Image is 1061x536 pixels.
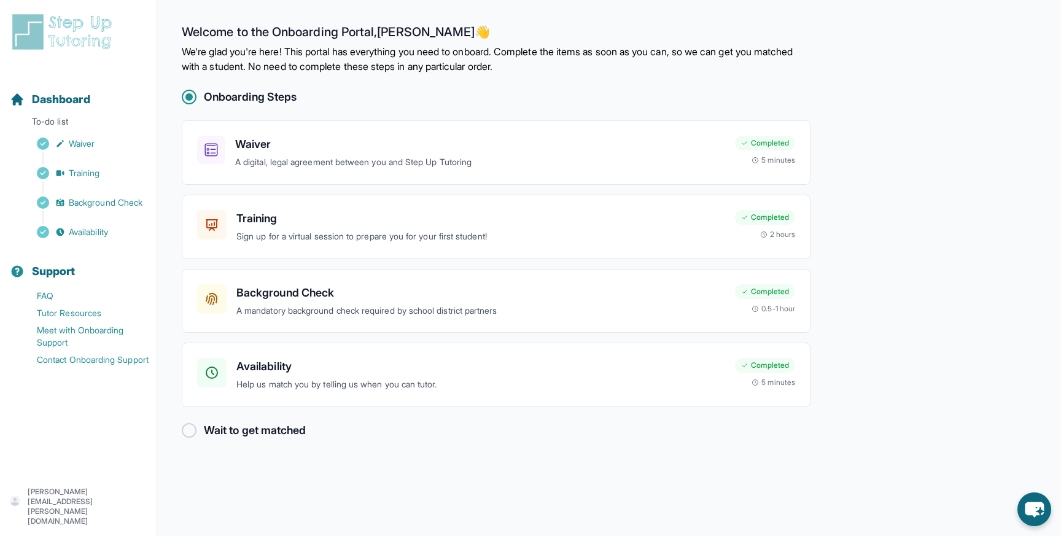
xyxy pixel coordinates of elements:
[236,358,725,375] h3: Availability
[182,269,810,333] a: Background CheckA mandatory background check required by school district partnersCompleted0.5-1 hour
[182,195,810,259] a: TrainingSign up for a virtual session to prepare you for your first student!Completed2 hours
[752,155,795,165] div: 5 minutes
[735,358,795,373] div: Completed
[10,351,157,368] a: Contact Onboarding Support
[182,343,810,407] a: AvailabilityHelp us match you by telling us when you can tutor.Completed5 minutes
[204,422,306,439] h2: Wait to get matched
[69,226,108,238] span: Availability
[236,230,725,244] p: Sign up for a virtual session to prepare you for your first student!
[752,378,795,387] div: 5 minutes
[69,196,142,209] span: Background Check
[10,91,90,108] a: Dashboard
[5,243,152,285] button: Support
[32,263,76,280] span: Support
[182,25,810,44] h2: Welcome to the Onboarding Portal, [PERSON_NAME] 👋
[236,304,725,318] p: A mandatory background check required by school district partners
[236,378,725,392] p: Help us match you by telling us when you can tutor.
[10,165,157,182] a: Training
[235,136,725,153] h3: Waiver
[69,138,95,150] span: Waiver
[10,487,147,526] button: [PERSON_NAME][EMAIL_ADDRESS][PERSON_NAME][DOMAIN_NAME]
[735,284,795,299] div: Completed
[10,305,157,322] a: Tutor Resources
[236,210,725,227] h3: Training
[5,115,152,133] p: To-do list
[28,487,147,526] p: [PERSON_NAME][EMAIL_ADDRESS][PERSON_NAME][DOMAIN_NAME]
[32,91,90,108] span: Dashboard
[10,12,119,52] img: logo
[1017,492,1051,526] button: chat-button
[10,135,157,152] a: Waiver
[10,194,157,211] a: Background Check
[69,167,100,179] span: Training
[182,120,810,185] a: WaiverA digital, legal agreement between you and Step Up TutoringCompleted5 minutes
[735,136,795,150] div: Completed
[182,44,810,74] p: We're glad you're here! This portal has everything you need to onboard. Complete the items as soo...
[236,284,725,301] h3: Background Check
[10,223,157,241] a: Availability
[10,287,157,305] a: FAQ
[735,210,795,225] div: Completed
[235,155,725,169] p: A digital, legal agreement between you and Step Up Tutoring
[5,71,152,113] button: Dashboard
[752,304,795,314] div: 0.5-1 hour
[204,88,297,106] h2: Onboarding Steps
[760,230,796,239] div: 2 hours
[10,322,157,351] a: Meet with Onboarding Support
